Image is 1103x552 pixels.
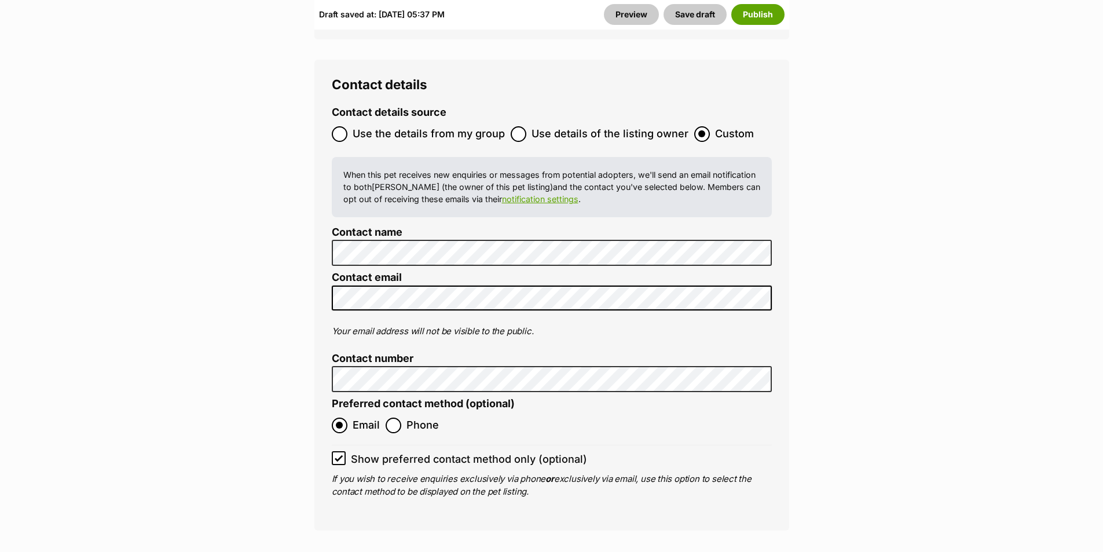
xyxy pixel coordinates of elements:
[406,418,439,433] span: Phone
[532,126,688,142] span: Use details of the listing owner
[332,473,772,499] p: If you wish to receive enquiries exclusively via phone exclusively via email, use this option to ...
[332,353,772,365] label: Contact number
[731,4,785,25] button: Publish
[332,398,515,410] label: Preferred contact method (optional)
[502,194,578,204] a: notification settings
[332,76,427,92] span: Contact details
[332,226,772,239] label: Contact name
[545,473,554,484] b: or
[332,325,772,338] p: Your email address will not be visible to the public.
[664,4,727,25] button: Save draft
[351,451,587,467] span: Show preferred contact method only (optional)
[319,4,445,25] div: Draft saved at: [DATE] 05:37 PM
[343,169,760,206] p: When this pet receives new enquiries or messages from potential adopters, we'll send an email not...
[353,418,380,433] span: Email
[332,272,772,284] label: Contact email
[604,4,659,25] a: Preview
[353,126,505,142] span: Use the details from my group
[372,182,553,192] span: [PERSON_NAME] (the owner of this pet listing)
[715,126,754,142] span: Custom
[332,107,446,119] label: Contact details source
